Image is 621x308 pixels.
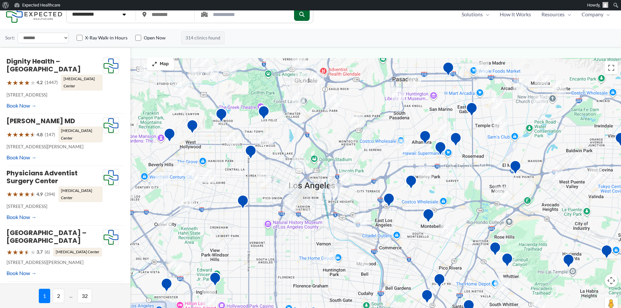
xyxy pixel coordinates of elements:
[53,248,102,256] span: [MEDICAL_DATA] Center
[45,248,50,256] span: (6)
[432,139,449,160] div: Synergy Imaging Center
[161,125,178,147] div: Sunset Diagnostic Radiology
[483,9,489,19] span: Menu Toggle
[507,157,524,179] div: Centrelake Imaging &#8211; El Monte
[420,206,437,227] div: Montebello Advanced Imaging
[6,6,62,22] img: Expected Healthcare Logo - side, dark font, small
[491,113,510,132] div: 3
[560,251,577,273] div: Hacienda HTS Ultrasound
[37,190,43,198] span: 4.9
[582,9,603,19] span: Company
[7,268,37,278] a: Book Now
[308,70,327,89] div: 10
[7,128,12,140] span: ★
[7,101,37,110] a: Book Now
[7,116,75,125] a: [PERSON_NAME] MD
[511,76,530,95] div: 13
[389,86,408,105] div: 13
[242,142,259,164] div: Western Diagnostic Radiology by RADDICO &#8211; Central LA
[137,61,155,80] div: 10
[39,289,50,303] span: 1
[18,188,24,200] span: ★
[7,212,37,222] a: Book Now
[144,35,166,41] label: Open Now
[224,128,243,147] div: 2
[116,259,135,278] div: 3
[586,165,605,184] div: 4
[177,195,196,214] div: 3
[207,269,224,291] div: Inglewood Advanced Imaging
[380,190,397,212] div: Edward R. Roybal Comprehensive Health Center
[18,77,24,89] span: ★
[234,192,251,214] div: Western Convalescent Hospital
[7,202,103,211] p: [STREET_ADDRESS]
[12,246,18,258] span: ★
[183,167,202,186] div: 4
[395,136,414,155] div: 3
[203,62,222,81] div: 6
[7,169,78,185] a: Physicians Adventist Surgery Center
[353,254,372,272] div: 2
[61,75,103,91] span: [MEDICAL_DATA] Center
[30,188,36,200] span: ★
[213,105,230,127] div: Belmont Village Senior Living Hollywood Hills
[605,61,618,74] button: Toggle fullscreen view
[487,239,504,261] div: Montes Medical Group, Inc.
[155,213,174,232] div: 6
[492,184,510,203] div: 2
[289,90,308,109] div: 17
[569,152,588,171] div: 2
[254,169,273,188] div: 6
[7,246,12,258] span: ★
[7,188,12,200] span: ★
[103,117,119,134] img: Expected Healthcare Logo
[18,128,24,140] span: ★
[492,275,511,294] div: 3
[166,256,185,275] div: 2
[605,274,618,287] button: Map camera controls
[255,103,272,125] div: Hd Diagnostic Imaging
[531,93,550,112] div: 2
[152,170,171,189] div: 3
[181,31,225,44] span: 314 clinics found
[152,61,157,66] img: Maximize
[550,78,569,97] div: 11
[200,167,219,186] div: 2
[541,9,565,19] span: Resources
[435,122,454,140] div: 3
[37,130,43,139] span: 4.8
[45,78,58,87] span: (1447)
[416,163,435,182] div: 2
[462,9,483,19] span: Solutions
[495,9,536,19] a: How It Works
[158,275,175,297] div: Westchester Advanced Imaging
[576,9,615,19] a: CompanyMenu Toggle
[186,66,205,85] div: 4
[12,128,18,140] span: ★
[24,128,30,140] span: ★
[53,289,64,303] span: 2
[118,182,137,201] div: 2
[147,57,174,70] button: Map
[326,91,345,110] div: 2
[24,246,30,258] span: ★
[24,77,30,89] span: ★
[7,153,37,162] a: Book Now
[200,289,219,308] div: 2
[172,79,191,97] div: 2
[440,59,457,81] div: Huntington Hospital
[37,78,43,87] span: 4.2
[30,246,36,258] span: ★
[405,72,424,91] div: 4
[431,271,448,292] div: Green Light Imaging
[30,128,36,140] span: ★
[290,155,309,174] div: 2
[12,77,18,89] span: ★
[348,111,367,130] div: 3
[486,93,505,111] div: 15
[24,188,30,200] span: ★
[532,68,551,87] div: 3
[12,188,18,200] span: ★
[45,130,55,139] span: (147)
[546,164,565,183] div: 2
